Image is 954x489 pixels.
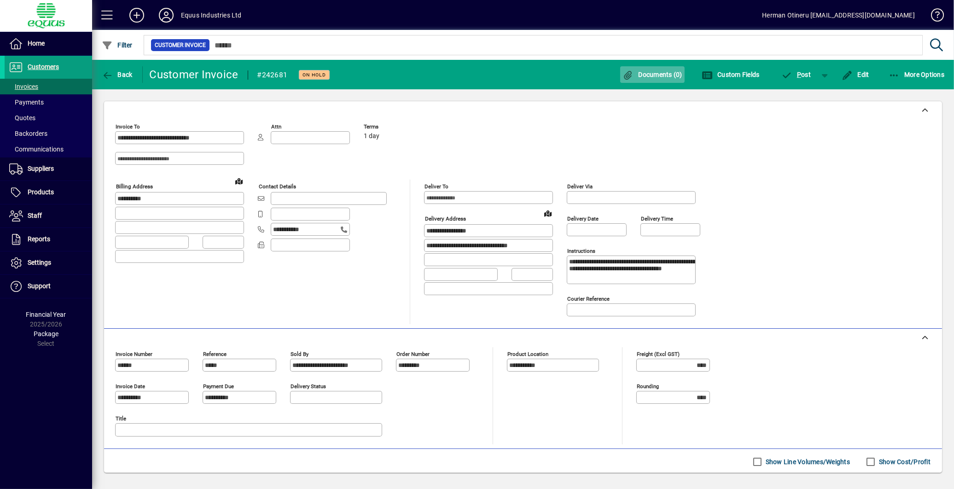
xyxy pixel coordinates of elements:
[102,41,133,49] span: Filter
[699,66,762,83] button: Custom Fields
[151,7,181,23] button: Profile
[541,206,555,221] a: View on map
[291,351,308,357] mat-label: Sold by
[364,133,379,140] span: 1 day
[28,212,42,219] span: Staff
[5,126,92,141] a: Backorders
[203,351,227,357] mat-label: Reference
[99,66,135,83] button: Back
[567,248,595,254] mat-label: Instructions
[762,8,915,23] div: Herman Otineru [EMAIL_ADDRESS][DOMAIN_NAME]
[5,204,92,227] a: Staff
[5,251,92,274] a: Settings
[28,40,45,47] span: Home
[181,8,242,23] div: Equus Industries Ltd
[28,259,51,266] span: Settings
[764,457,850,466] label: Show Line Volumes/Weights
[396,351,430,357] mat-label: Order number
[232,174,246,188] a: View on map
[5,181,92,204] a: Products
[567,296,610,302] mat-label: Courier Reference
[92,66,143,83] app-page-header-button: Back
[155,41,206,50] span: Customer Invoice
[116,123,140,130] mat-label: Invoice To
[28,63,59,70] span: Customers
[641,215,673,222] mat-label: Delivery time
[567,215,599,222] mat-label: Delivery date
[9,146,64,153] span: Communications
[637,383,659,390] mat-label: Rounding
[781,71,811,78] span: ost
[5,275,92,298] a: Support
[116,383,145,390] mat-label: Invoice date
[122,7,151,23] button: Add
[924,2,942,32] a: Knowledge Base
[9,99,44,106] span: Payments
[507,351,548,357] mat-label: Product location
[34,330,58,338] span: Package
[5,79,92,94] a: Invoices
[637,351,680,357] mat-label: Freight (excl GST)
[5,110,92,126] a: Quotes
[28,282,51,290] span: Support
[5,228,92,251] a: Reports
[620,66,685,83] button: Documents (0)
[302,72,326,78] span: On hold
[28,188,54,196] span: Products
[5,32,92,55] a: Home
[5,141,92,157] a: Communications
[889,71,945,78] span: More Options
[26,311,66,318] span: Financial Year
[9,114,35,122] span: Quotes
[9,130,47,137] span: Backorders
[116,415,126,422] mat-label: Title
[28,165,54,172] span: Suppliers
[116,351,152,357] mat-label: Invoice number
[203,383,234,390] mat-label: Payment due
[797,71,801,78] span: P
[102,71,133,78] span: Back
[886,66,947,83] button: More Options
[271,123,281,130] mat-label: Attn
[425,183,448,190] mat-label: Deliver To
[364,124,419,130] span: Terms
[99,37,135,53] button: Filter
[777,66,816,83] button: Post
[839,66,872,83] button: Edit
[9,83,38,90] span: Invoices
[28,235,50,243] span: Reports
[877,457,931,466] label: Show Cost/Profit
[702,71,760,78] span: Custom Fields
[150,67,238,82] div: Customer Invoice
[622,71,682,78] span: Documents (0)
[567,183,593,190] mat-label: Deliver via
[257,68,288,82] div: #242681
[5,157,92,180] a: Suppliers
[291,383,326,390] mat-label: Delivery status
[842,71,869,78] span: Edit
[5,94,92,110] a: Payments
